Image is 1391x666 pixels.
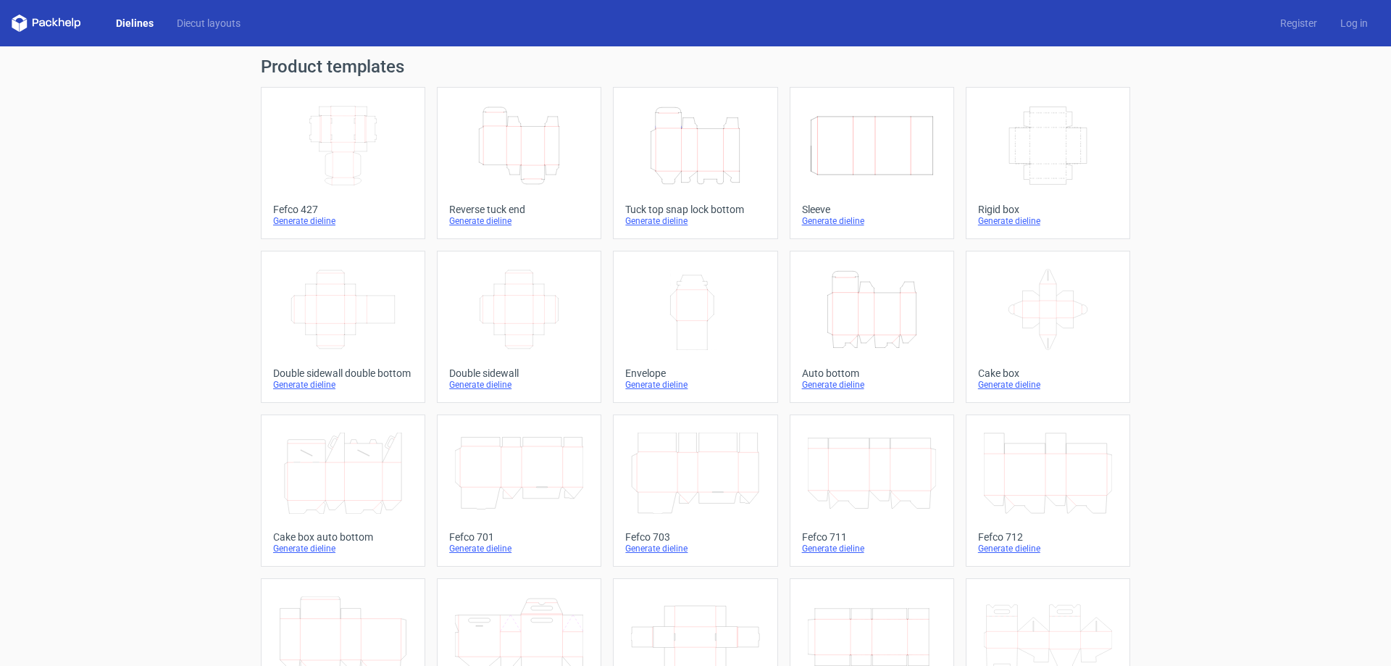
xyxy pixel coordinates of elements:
[802,379,942,391] div: Generate dieline
[625,379,765,391] div: Generate dieline
[790,251,954,403] a: Auto bottomGenerate dieline
[790,87,954,239] a: SleeveGenerate dieline
[104,16,165,30] a: Dielines
[966,251,1130,403] a: Cake boxGenerate dieline
[1269,16,1329,30] a: Register
[966,415,1130,567] a: Fefco 712Generate dieline
[449,204,589,215] div: Reverse tuck end
[613,415,777,567] a: Fefco 703Generate dieline
[273,204,413,215] div: Fefco 427
[1329,16,1379,30] a: Log in
[978,531,1118,543] div: Fefco 712
[261,415,425,567] a: Cake box auto bottomGenerate dieline
[978,367,1118,379] div: Cake box
[802,204,942,215] div: Sleeve
[790,415,954,567] a: Fefco 711Generate dieline
[165,16,252,30] a: Diecut layouts
[449,379,589,391] div: Generate dieline
[261,251,425,403] a: Double sidewall double bottomGenerate dieline
[625,367,765,379] div: Envelope
[273,367,413,379] div: Double sidewall double bottom
[978,215,1118,227] div: Generate dieline
[261,87,425,239] a: Fefco 427Generate dieline
[449,215,589,227] div: Generate dieline
[625,543,765,554] div: Generate dieline
[613,87,777,239] a: Tuck top snap lock bottomGenerate dieline
[625,215,765,227] div: Generate dieline
[978,204,1118,215] div: Rigid box
[978,543,1118,554] div: Generate dieline
[273,531,413,543] div: Cake box auto bottom
[978,379,1118,391] div: Generate dieline
[273,379,413,391] div: Generate dieline
[966,87,1130,239] a: Rigid boxGenerate dieline
[449,543,589,554] div: Generate dieline
[437,87,601,239] a: Reverse tuck endGenerate dieline
[437,251,601,403] a: Double sidewallGenerate dieline
[273,543,413,554] div: Generate dieline
[261,58,1130,75] h1: Product templates
[802,215,942,227] div: Generate dieline
[802,367,942,379] div: Auto bottom
[802,543,942,554] div: Generate dieline
[449,531,589,543] div: Fefco 701
[625,204,765,215] div: Tuck top snap lock bottom
[449,367,589,379] div: Double sidewall
[802,531,942,543] div: Fefco 711
[437,415,601,567] a: Fefco 701Generate dieline
[625,531,765,543] div: Fefco 703
[613,251,777,403] a: EnvelopeGenerate dieline
[273,215,413,227] div: Generate dieline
